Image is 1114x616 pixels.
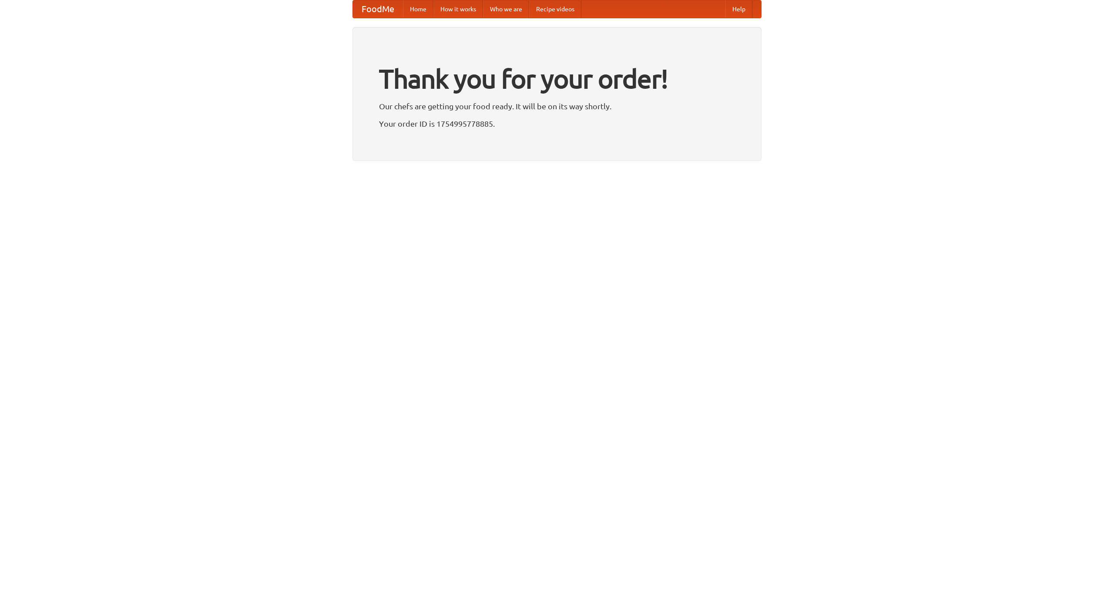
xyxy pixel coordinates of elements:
a: Who we are [483,0,529,18]
a: FoodMe [353,0,403,18]
a: Help [725,0,752,18]
a: Recipe videos [529,0,581,18]
p: Our chefs are getting your food ready. It will be on its way shortly. [379,100,735,113]
p: Your order ID is 1754995778885. [379,117,735,130]
a: How it works [433,0,483,18]
h1: Thank you for your order! [379,58,735,100]
a: Home [403,0,433,18]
